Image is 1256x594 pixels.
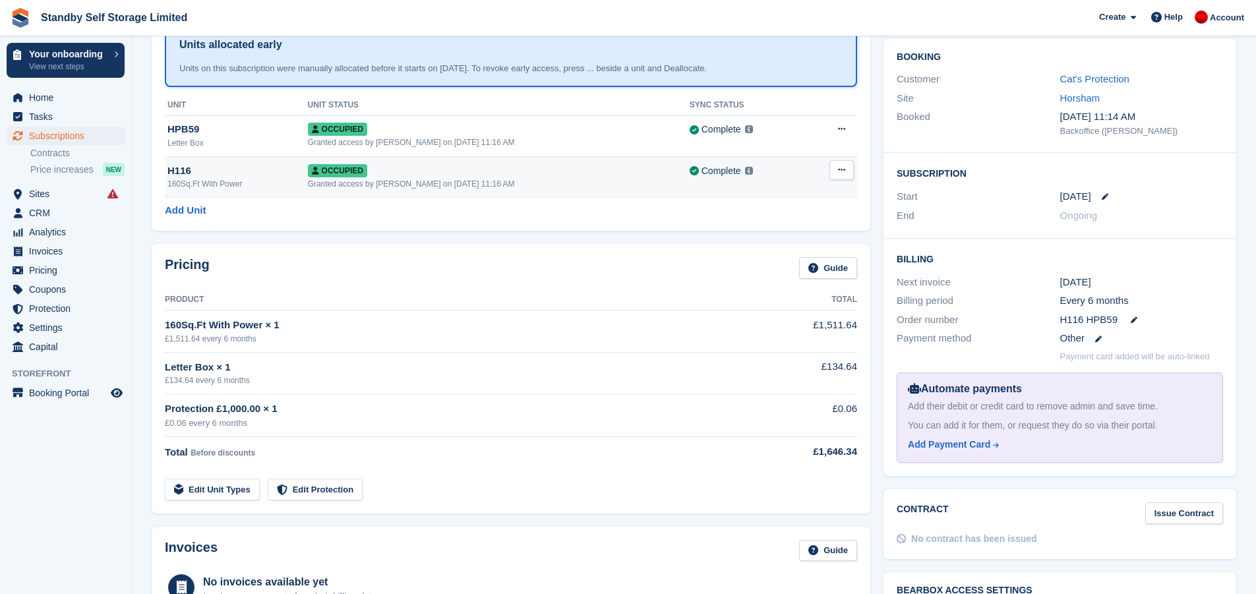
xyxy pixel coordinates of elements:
span: Invoices [29,242,108,260]
span: Storefront [12,367,131,380]
th: Total [731,289,857,311]
span: Protection [29,299,108,318]
p: View next steps [29,61,107,73]
th: Unit Status [308,95,690,116]
a: Add Unit [165,203,206,218]
img: icon-info-grey-7440780725fd019a000dd9b08b2336e03edf1995a4989e88bcd33f0948082b44.svg [745,167,753,175]
div: Automate payments [908,381,1212,397]
a: menu [7,242,125,260]
img: Aaron Winter [1195,11,1208,24]
div: HPB59 [167,122,308,137]
span: Coupons [29,280,108,299]
div: Order number [897,312,1060,328]
div: Granted access by [PERSON_NAME] on [DATE] 11:16 AM [308,136,690,148]
span: Before discounts [191,448,255,458]
div: Letter Box × 1 [165,360,731,375]
th: Sync Status [690,95,806,116]
h2: Contract [897,502,949,524]
div: Letter Box [167,137,308,149]
div: Add Payment Card [908,438,990,452]
div: Protection £1,000.00 × 1 [165,401,731,417]
div: [DATE] [1060,275,1223,290]
div: Site [897,91,1060,106]
span: Occupied [308,164,367,177]
span: Price increases [30,163,94,176]
span: Help [1164,11,1183,24]
span: Ongoing [1060,210,1098,221]
a: Edit Protection [268,479,363,500]
img: stora-icon-8386f47178a22dfd0bd8f6a31ec36ba5ce8667c1dd55bd0f319d3a0aa187defe.svg [11,8,30,28]
a: menu [7,185,125,203]
div: Complete [702,164,741,178]
a: Issue Contract [1145,502,1223,524]
div: Start [897,189,1060,204]
h1: Units allocated early [179,37,282,53]
a: menu [7,223,125,241]
div: 160Sq.Ft With Power × 1 [165,318,731,333]
td: £134.64 [731,352,857,394]
a: Price increases NEW [30,162,125,177]
div: £0.06 every 6 months [165,417,731,430]
div: No invoices available yet [203,574,380,590]
a: Your onboarding View next steps [7,43,125,78]
span: Sites [29,185,108,203]
div: Customer [897,72,1060,87]
div: No contract has been issued [911,532,1037,546]
h2: Billing [897,252,1223,265]
a: Horsham [1060,92,1100,104]
a: Edit Unit Types [165,479,260,500]
a: menu [7,127,125,145]
span: Analytics [29,223,108,241]
h2: Pricing [165,257,210,279]
a: Guide [799,257,857,279]
a: Contracts [30,147,125,160]
span: Occupied [308,123,367,136]
div: Other [1060,331,1223,346]
div: Every 6 months [1060,293,1223,309]
a: menu [7,299,125,318]
h2: Subscription [897,166,1223,179]
div: H116 [167,163,308,179]
p: Your onboarding [29,49,107,59]
span: CRM [29,204,108,222]
div: £134.64 every 6 months [165,374,731,386]
img: icon-info-grey-7440780725fd019a000dd9b08b2336e03edf1995a4989e88bcd33f0948082b44.svg [745,125,753,133]
div: Next invoice [897,275,1060,290]
div: [DATE] 11:14 AM [1060,109,1223,125]
span: Subscriptions [29,127,108,145]
a: Preview store [109,385,125,401]
a: menu [7,384,125,402]
div: You can add it for them, or request they do so via their portal. [908,419,1212,432]
th: Product [165,289,731,311]
div: NEW [103,163,125,176]
div: Units on this subscription were manually allocated before it starts on [DATE]. To revoke early ac... [179,62,843,75]
a: menu [7,107,125,126]
a: menu [7,261,125,280]
a: menu [7,88,125,107]
div: Billing period [897,293,1060,309]
a: Cat's Protection [1060,73,1129,84]
span: Capital [29,338,108,356]
div: Payment method [897,331,1060,346]
div: £1,511.64 every 6 months [165,333,731,345]
a: Standby Self Storage Limited [36,7,193,28]
a: menu [7,204,125,222]
h2: Booking [897,52,1223,63]
span: Home [29,88,108,107]
span: Account [1210,11,1244,24]
h2: Invoices [165,540,218,562]
span: H116 HPB59 [1060,312,1118,328]
a: menu [7,338,125,356]
div: Complete [702,123,741,136]
div: Booked [897,109,1060,137]
div: 160Sq.Ft With Power [167,178,308,190]
span: Pricing [29,261,108,280]
time: 2026-02-26 01:00:00 UTC [1060,189,1091,204]
div: £1,646.34 [731,444,857,460]
span: Create [1099,11,1125,24]
span: Total [165,446,188,458]
th: Unit [165,95,308,116]
span: Booking Portal [29,384,108,402]
td: £1,511.64 [731,311,857,352]
p: Payment card added will be auto-linked [1060,350,1210,363]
